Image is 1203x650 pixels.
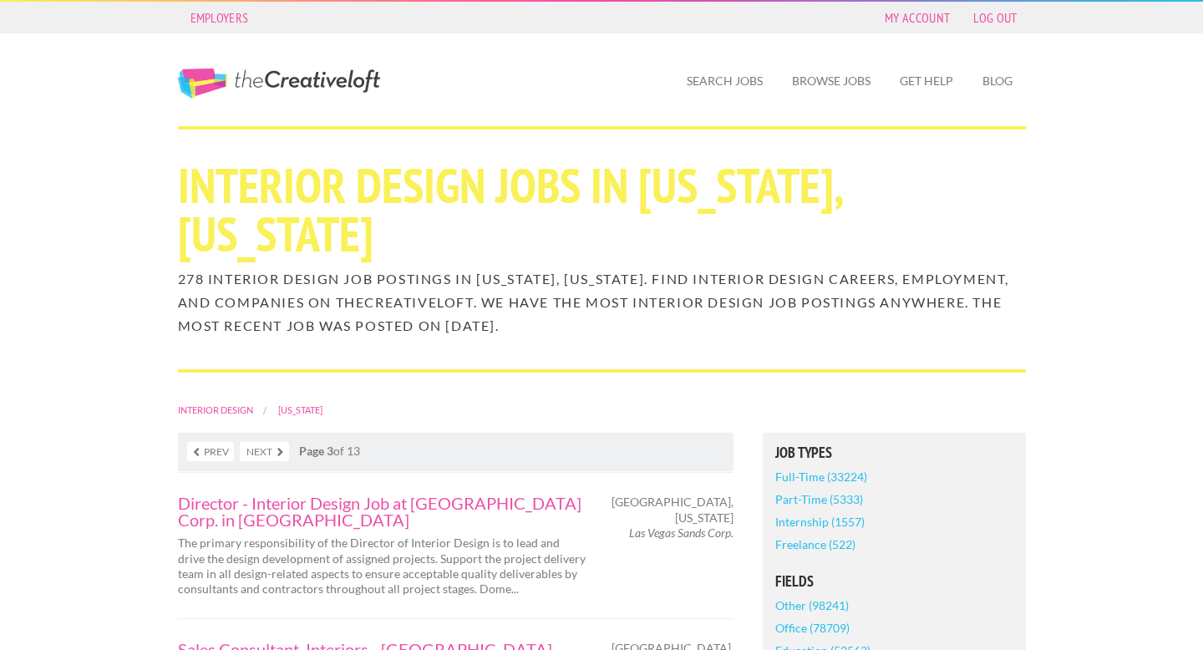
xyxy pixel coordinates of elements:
[612,495,733,525] span: [GEOGRAPHIC_DATA], [US_STATE]
[775,594,849,617] a: Other (98241)
[629,526,733,540] em: Las Vegas Sands Corp.
[775,510,865,533] a: Internship (1557)
[178,536,587,597] p: The primary responsibility of the Director of Interior Design is to lead and drive the design dev...
[775,533,855,556] a: Freelance (522)
[775,617,850,639] a: Office (78709)
[187,442,234,461] a: Prev
[775,574,1013,589] h5: Fields
[779,62,884,100] a: Browse Jobs
[886,62,967,100] a: Get Help
[178,69,380,99] a: The Creative Loft
[240,442,289,461] a: Next
[178,404,253,415] a: Interior Design
[673,62,776,100] a: Search Jobs
[876,6,958,29] a: My Account
[178,267,1026,338] h2: 278 Interior Design job postings in [US_STATE], [US_STATE]. Find Interior Design careers, employm...
[178,161,1026,258] h1: Interior Design Jobs in [US_STATE], [US_STATE]
[278,404,322,415] a: [US_STATE]
[182,6,257,29] a: Employers
[178,495,587,528] a: Director - Interior Design Job at [GEOGRAPHIC_DATA] Corp. in [GEOGRAPHIC_DATA]
[299,444,333,458] strong: Page 3
[969,62,1026,100] a: Blog
[775,488,863,510] a: Part-Time (5333)
[775,445,1013,460] h5: Job Types
[178,433,733,471] nav: of 13
[775,465,867,488] a: Full-Time (33224)
[965,6,1025,29] a: Log Out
